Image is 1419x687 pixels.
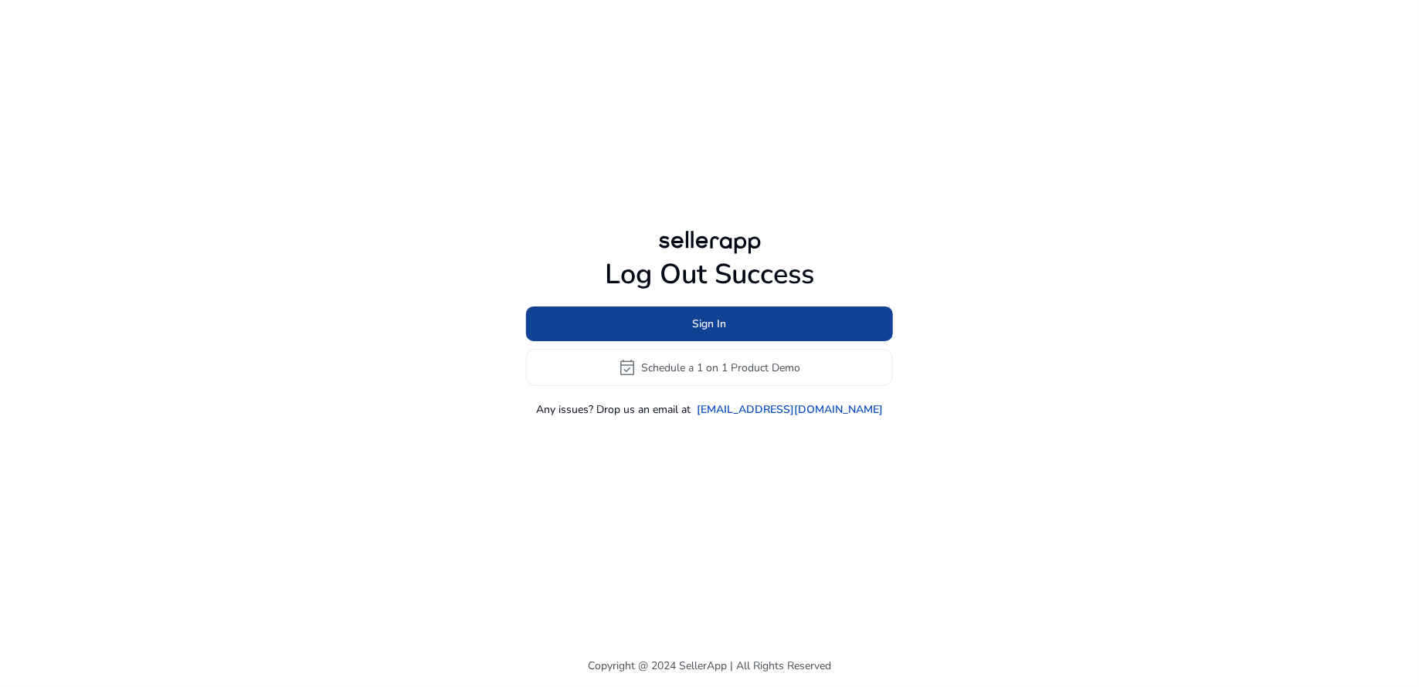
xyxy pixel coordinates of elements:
[697,401,883,418] a: [EMAIL_ADDRESS][DOMAIN_NAME]
[536,401,691,418] p: Any issues? Drop us an email at
[526,306,893,341] button: Sign In
[619,358,637,377] span: event_available
[526,258,893,291] h1: Log Out Success
[526,349,893,386] button: event_availableSchedule a 1 on 1 Product Demo
[693,316,727,332] span: Sign In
